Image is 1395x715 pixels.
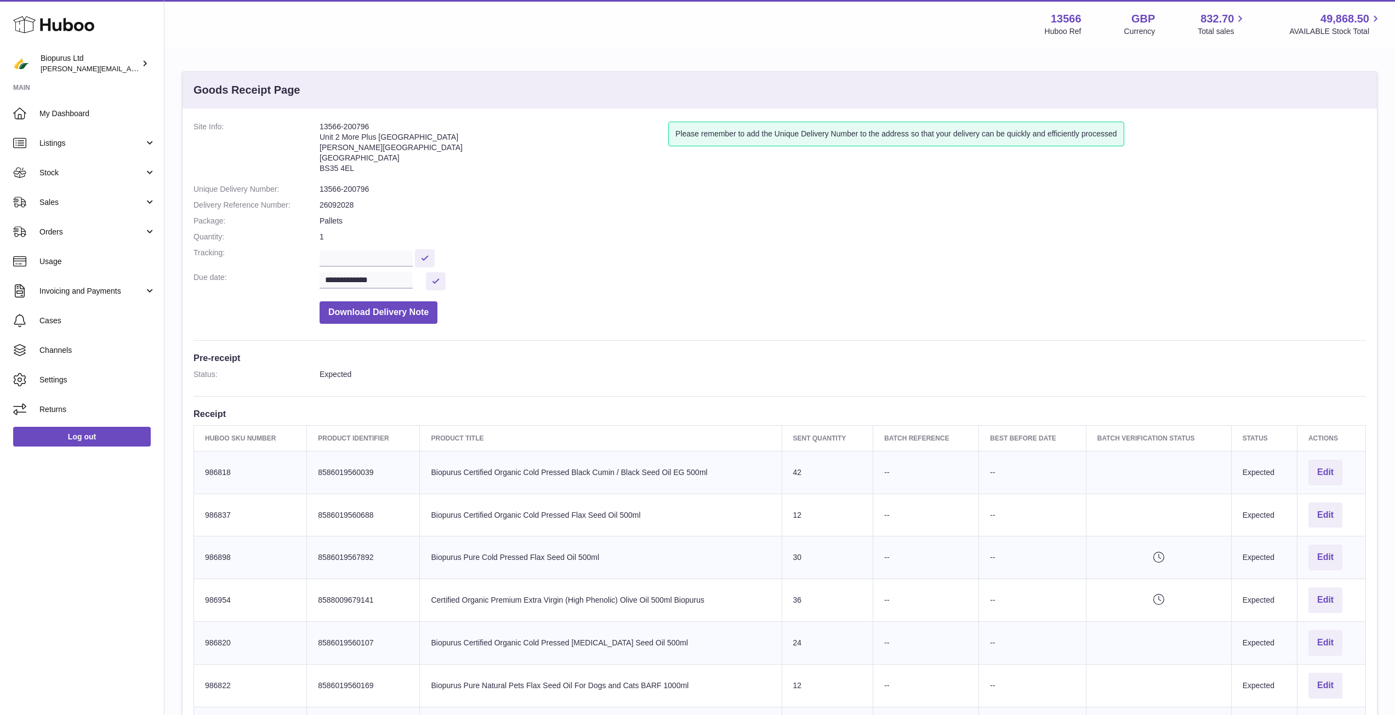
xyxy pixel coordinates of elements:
[1231,536,1297,579] td: Expected
[873,451,979,494] td: --
[320,200,1366,210] dd: 26092028
[320,122,668,179] address: 13566-200796 Unit 2 More Plus [GEOGRAPHIC_DATA] [PERSON_NAME][GEOGRAPHIC_DATA] [GEOGRAPHIC_DATA] ...
[873,664,979,707] td: --
[873,494,979,536] td: --
[13,427,151,447] a: Log out
[1308,673,1342,699] button: Edit
[320,232,1366,242] dd: 1
[39,168,144,178] span: Stock
[307,494,420,536] td: 8586019560688
[194,536,307,579] td: 986898
[1086,425,1231,451] th: Batch Verification Status
[979,425,1086,451] th: Best Before Date
[1131,12,1155,26] strong: GBP
[307,622,420,665] td: 8586019560107
[420,622,782,665] td: Biopurus Certified Organic Cold Pressed [MEDICAL_DATA] Seed Oil 500ml
[193,408,1366,420] h3: Receipt
[39,404,156,415] span: Returns
[320,184,1366,195] dd: 13566-200796
[320,301,437,324] button: Download Delivery Note
[1297,425,1365,451] th: Actions
[420,579,782,622] td: Certified Organic Premium Extra Virgin (High Phenolic) Olive Oil 500ml Biopurus
[1320,12,1369,26] span: 49,868.50
[782,579,873,622] td: 36
[1051,12,1081,26] strong: 13566
[194,622,307,665] td: 986820
[1308,502,1342,528] button: Edit
[194,451,307,494] td: 986818
[193,184,320,195] dt: Unique Delivery Number:
[420,536,782,579] td: Biopurus Pure Cold Pressed Flax Seed Oil 500ml
[1200,12,1234,26] span: 832.70
[39,316,156,326] span: Cases
[979,494,1086,536] td: --
[39,227,144,237] span: Orders
[307,536,420,579] td: 8586019567892
[307,425,420,451] th: Product Identifier
[782,451,873,494] td: 42
[1198,12,1246,37] a: 832.70 Total sales
[420,425,782,451] th: Product title
[782,622,873,665] td: 24
[193,272,320,290] dt: Due date:
[873,579,979,622] td: --
[1231,451,1297,494] td: Expected
[1308,545,1342,570] button: Edit
[193,216,320,226] dt: Package:
[1289,26,1382,37] span: AVAILABLE Stock Total
[782,425,873,451] th: Sent Quantity
[979,622,1086,665] td: --
[39,108,156,119] span: My Dashboard
[420,664,782,707] td: Biopurus Pure Natural Pets Flax Seed Oil For Dogs and Cats BARF 1000ml
[979,664,1086,707] td: --
[668,122,1124,146] div: Please remember to add the Unique Delivery Number to the address so that your delivery can be qui...
[979,451,1086,494] td: --
[1231,622,1297,665] td: Expected
[39,375,156,385] span: Settings
[307,664,420,707] td: 8586019560169
[13,55,30,72] img: peter@biopurus.co.uk
[420,494,782,536] td: Biopurus Certified Organic Cold Pressed Flax Seed Oil 500ml
[1231,425,1297,451] th: Status
[1308,587,1342,613] button: Edit
[782,664,873,707] td: 12
[1231,494,1297,536] td: Expected
[420,451,782,494] td: Biopurus Certified Organic Cold Pressed Black Cumin / Black Seed Oil EG 500ml
[39,197,144,208] span: Sales
[307,451,420,494] td: 8586019560039
[1289,12,1382,37] a: 49,868.50 AVAILABLE Stock Total
[782,536,873,579] td: 30
[307,579,420,622] td: 8588009679141
[41,53,139,74] div: Biopurus Ltd
[193,83,300,98] h3: Goods Receipt Page
[782,494,873,536] td: 12
[39,286,144,296] span: Invoicing and Payments
[1045,26,1081,37] div: Huboo Ref
[193,352,1366,364] h3: Pre-receipt
[1231,579,1297,622] td: Expected
[193,122,320,179] dt: Site Info:
[1198,26,1246,37] span: Total sales
[873,425,979,451] th: Batch Reference
[193,369,320,380] dt: Status:
[873,536,979,579] td: --
[193,200,320,210] dt: Delivery Reference Number:
[39,138,144,148] span: Listings
[1231,664,1297,707] td: Expected
[194,664,307,707] td: 986822
[193,232,320,242] dt: Quantity:
[320,369,1366,380] dd: Expected
[979,536,1086,579] td: --
[193,248,320,267] dt: Tracking:
[320,216,1366,226] dd: Pallets
[194,494,307,536] td: 986837
[1124,26,1155,37] div: Currency
[873,622,979,665] td: --
[1308,460,1342,485] button: Edit
[979,579,1086,622] td: --
[39,345,156,356] span: Channels
[41,64,220,73] span: [PERSON_NAME][EMAIL_ADDRESS][DOMAIN_NAME]
[194,579,307,622] td: 986954
[1308,630,1342,656] button: Edit
[39,256,156,267] span: Usage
